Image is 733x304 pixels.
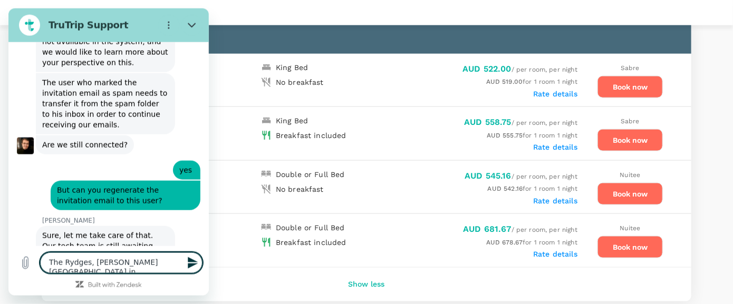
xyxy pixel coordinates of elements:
[597,236,663,258] button: Book now
[597,129,663,151] button: Book now
[533,90,577,98] label: Rate details
[465,173,577,180] span: / per room, per night
[533,197,577,205] label: Rate details
[334,272,400,297] button: Show less
[173,244,194,265] button: Send message
[620,171,641,179] span: Nuitee
[173,6,194,27] button: Close
[487,132,577,139] span: for 1 room 1 night
[597,183,663,205] button: Book now
[40,11,146,23] h2: TruTrip Support
[486,239,577,246] span: for 1 room 1 night
[50,7,74,18] p: Rooms
[486,78,577,85] span: for 1 room 1 night
[171,158,184,166] span: yes
[80,274,133,281] a: Built with Zendesk: Visit the Zendesk website in a new tab
[621,64,640,72] span: Sabre
[32,244,194,265] textarea: The Rydges, [PERSON_NAME][GEOGRAPHIC_DATA] in [GEOGRAPHIC_DATA]
[276,169,345,180] div: Double or Full Bed
[150,6,171,27] button: Options menu
[276,130,346,141] div: Breakfast included
[465,171,512,181] span: AUD 545.16
[34,222,160,274] div: Sure, let me take care of that. Our tech team is still awaiting further information about the uni...
[50,28,683,45] h6: Executive Room
[487,132,523,139] span: AUD 555.75
[276,237,346,248] div: Breakfast included
[462,66,577,73] span: / per room, per night
[276,77,324,87] div: No breakfast
[533,143,577,151] label: Rate details
[464,117,512,127] span: AUD 558.75
[276,115,308,126] div: King Bed
[261,169,272,180] img: double-bed-icon
[8,8,209,296] iframe: Messaging window
[621,117,640,125] span: Sabre
[261,62,272,73] img: king-bed-icon
[276,62,308,73] div: King Bed
[486,78,523,85] span: AUD 519.00
[464,119,577,126] span: / per room, per night
[488,185,577,192] span: for 1 room 1 night
[462,64,512,74] span: AUD 522.00
[49,178,154,197] span: But can you regenerate the invitation email to this user?
[597,76,663,98] button: Book now
[463,226,577,233] span: / per room, per night
[34,69,160,122] div: The user who marked the invitation email as spam needs to transfer it from the spam folder to his...
[34,131,119,142] div: Are we still connected?
[620,224,641,232] span: Nuitee
[463,224,512,234] span: AUD 681.67
[6,244,27,265] button: Upload file
[486,239,523,246] span: AUD 678.67
[533,250,577,258] label: Rate details
[130,7,161,18] p: Location
[261,115,272,126] img: king-bed-icon
[178,7,207,18] p: Reviews
[34,208,200,217] p: [PERSON_NAME]
[91,7,113,18] p: About
[261,222,272,233] img: double-bed-icon
[488,185,523,192] span: AUD 542.16
[276,222,345,233] div: Double or Full Bed
[276,184,324,194] div: No breakfast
